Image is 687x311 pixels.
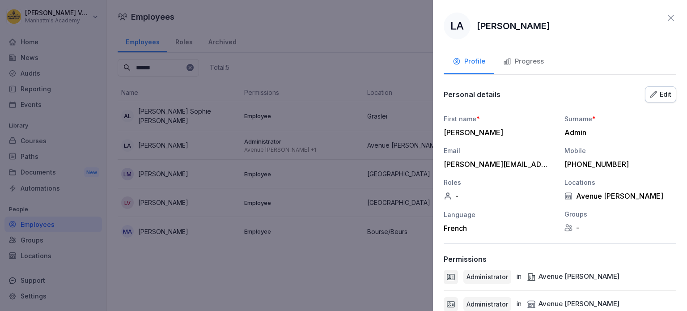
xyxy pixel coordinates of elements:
[477,19,550,33] p: [PERSON_NAME]
[527,272,619,282] div: Avenue [PERSON_NAME]
[444,255,487,264] p: Permissions
[444,192,556,200] div: -
[444,210,556,219] div: Language
[564,192,676,200] div: Avenue [PERSON_NAME]
[564,128,672,137] div: Admin
[444,90,500,99] p: Personal details
[444,160,551,169] div: [PERSON_NAME][EMAIL_ADDRESS][DOMAIN_NAME]
[527,299,619,309] div: Avenue [PERSON_NAME]
[453,56,485,67] div: Profile
[564,114,676,124] div: Surname
[444,13,471,39] div: LA
[444,224,556,233] div: French
[564,209,676,219] div: Groups
[517,272,522,282] p: in
[564,160,672,169] div: [PHONE_NUMBER]
[494,50,553,74] button: Progress
[564,178,676,187] div: Locations
[517,299,522,309] p: in
[466,299,508,309] p: Administrator
[444,146,556,155] div: Email
[645,86,676,102] button: Edit
[444,114,556,124] div: First name
[444,50,494,74] button: Profile
[444,178,556,187] div: Roles
[564,146,676,155] div: Mobile
[466,272,508,281] p: Administrator
[564,223,676,232] div: -
[444,128,551,137] div: [PERSON_NAME]
[650,89,671,99] div: Edit
[503,56,544,67] div: Progress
